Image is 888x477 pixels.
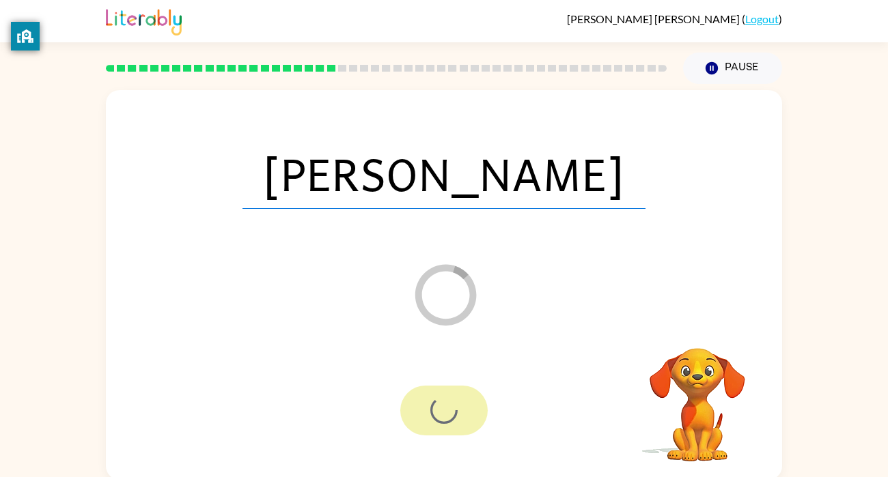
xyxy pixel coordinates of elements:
[683,53,782,84] button: Pause
[567,12,782,25] div: ( )
[11,22,40,50] button: privacy banner
[567,12,742,25] span: [PERSON_NAME] [PERSON_NAME]
[629,327,766,463] video: Your browser must support playing .mp4 files to use Literably. Please try using another browser.
[106,5,182,35] img: Literably
[745,12,779,25] a: Logout
[242,138,646,209] span: [PERSON_NAME]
